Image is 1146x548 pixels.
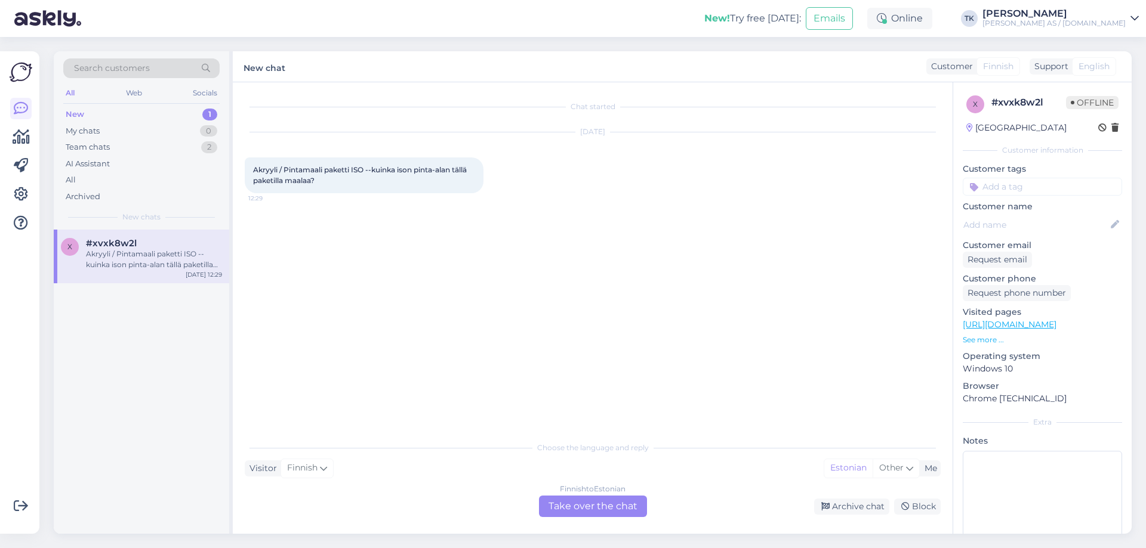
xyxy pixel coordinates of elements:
div: Customer [926,60,973,73]
span: 12:29 [248,194,293,203]
div: New [66,109,84,120]
div: [PERSON_NAME] [982,9,1126,18]
div: Block [894,499,941,515]
p: Customer tags [963,163,1122,175]
span: Other [879,462,904,473]
div: Socials [190,85,220,101]
p: See more ... [963,335,1122,345]
div: 2 [201,141,217,153]
div: My chats [66,125,100,137]
span: #xvxk8w2l [86,238,137,249]
p: Operating system [963,350,1122,363]
span: English [1079,60,1110,73]
div: [DATE] [245,126,941,137]
div: Archive chat [814,499,889,515]
div: AI Assistant [66,158,110,170]
div: Online [867,8,932,29]
b: New! [704,13,730,24]
span: New chats [122,212,161,222]
p: Customer name [963,200,1122,213]
div: [GEOGRAPHIC_DATA] [966,122,1067,134]
span: x [67,242,72,251]
div: Visitor [245,462,277,475]
div: Support [1030,60,1068,73]
div: Chat started [245,101,941,112]
span: Finnish [287,462,318,475]
span: Akryyli / Pintamaali paketti ISO --kuinka ison pinta-alan tällä paketilla maalaa? [253,165,469,185]
p: Chrome [TECHNICAL_ID] [963,392,1122,405]
p: Notes [963,435,1122,447]
span: Search customers [74,62,150,75]
div: Request email [963,252,1032,268]
p: Customer email [963,239,1122,252]
img: Askly Logo [10,61,32,83]
div: 1 [202,109,217,120]
div: Customer information [963,145,1122,156]
p: Customer phone [963,273,1122,285]
span: Offline [1066,96,1119,109]
div: All [66,174,76,186]
p: Browser [963,380,1122,392]
div: # xvxk8w2l [991,95,1066,110]
div: All [63,85,77,101]
div: [DATE] 12:29 [186,270,222,279]
div: Request phone number [963,285,1071,301]
input: Add a tag [963,178,1122,196]
span: Finnish [983,60,1013,73]
div: Finnish to Estonian [560,484,626,494]
a: [URL][DOMAIN_NAME] [963,319,1056,330]
label: New chat [244,58,285,75]
div: TK [961,10,978,27]
p: Windows 10 [963,363,1122,375]
div: Team chats [66,141,110,153]
div: Web [124,85,144,101]
div: Choose the language and reply [245,442,941,453]
div: Me [920,462,937,475]
p: Visited pages [963,306,1122,318]
div: Estonian [824,459,873,477]
div: Akryyli / Pintamaali paketti ISO --kuinka ison pinta-alan tällä paketilla maalaa? [86,249,222,270]
span: x [973,100,978,109]
div: Extra [963,417,1122,428]
div: Take over the chat [539,496,647,517]
div: [PERSON_NAME] AS / [DOMAIN_NAME] [982,18,1126,28]
div: 0 [200,125,217,137]
a: [PERSON_NAME][PERSON_NAME] AS / [DOMAIN_NAME] [982,9,1139,28]
div: Try free [DATE]: [704,11,801,26]
button: Emails [806,7,853,30]
input: Add name [963,218,1108,231]
div: Archived [66,191,100,203]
